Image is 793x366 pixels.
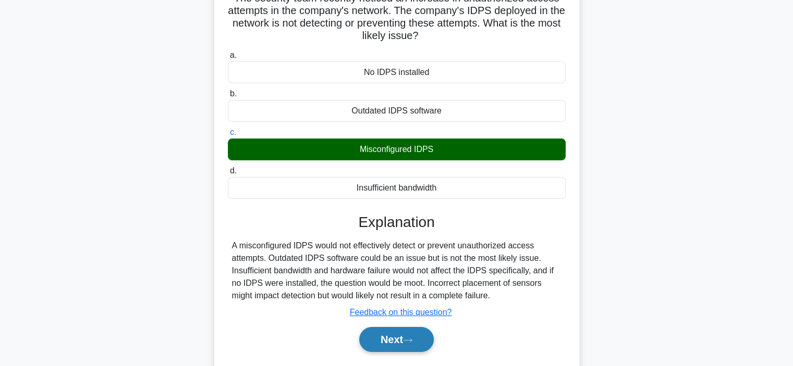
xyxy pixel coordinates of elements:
[228,177,566,199] div: Insufficient bandwidth
[228,100,566,122] div: Outdated IDPS software
[230,128,236,136] span: c.
[234,213,559,231] h3: Explanation
[350,308,452,317] a: Feedback on this question?
[230,89,237,98] span: b.
[232,239,562,302] div: A misconfigured IDPS would not effectively detect or prevent unauthorized access attempts. Outdat...
[359,327,434,352] button: Next
[230,51,237,59] span: a.
[228,138,566,160] div: Misconfigured IDPS
[228,61,566,83] div: No IDPS installed
[230,166,237,175] span: d.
